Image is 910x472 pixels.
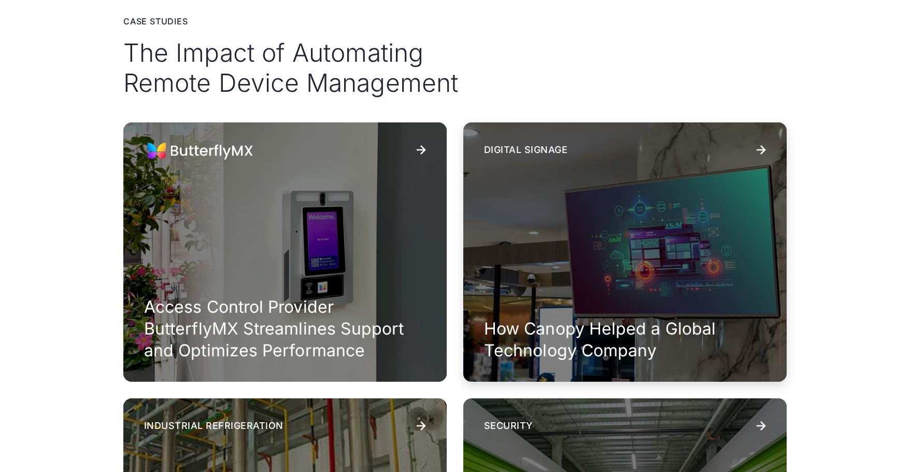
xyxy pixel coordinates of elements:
div: Digital Signage [484,144,567,156]
div: case studies [123,15,517,27]
div: Industrial Refrigeration [144,420,283,432]
h2: The Impact of Automating Remote Device Management [123,38,517,98]
a: Digital SignageHow Canopy Helped a Global Technology Company [463,122,787,382]
div: Security [484,420,533,432]
h3: How Canopy Helped a Global Technology Company [484,318,766,361]
h3: Access Control Provider ButterflyMX Streamlines Support and Optimizes Performance [144,296,426,361]
a: Access Control Provider ButterflyMX Streamlines Support and Optimizes Performance [123,122,447,382]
